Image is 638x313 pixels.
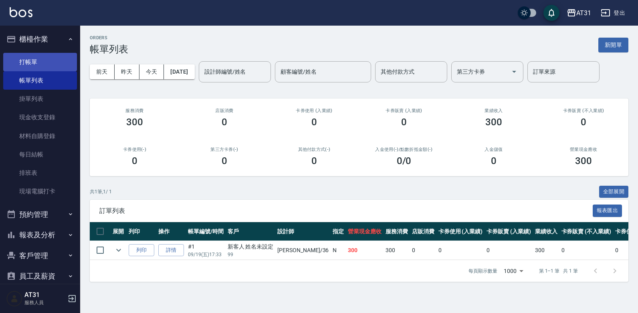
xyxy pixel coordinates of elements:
[598,41,628,48] a: 新開單
[598,6,628,20] button: 登出
[222,155,227,167] h3: 0
[593,205,622,217] button: 報表匯出
[189,147,260,152] h2: 第三方卡券(-)
[401,116,407,128] h3: 0
[331,222,346,241] th: 指定
[99,147,170,152] h2: 卡券使用(-)
[384,241,410,260] td: 300
[3,108,77,126] a: 現金收支登錄
[99,108,170,113] h3: 服務消費
[3,71,77,90] a: 帳單列表
[436,241,485,260] td: 0
[113,244,125,256] button: expand row
[3,225,77,245] button: 報表及分析
[186,222,226,241] th: 帳單編號/時間
[3,145,77,164] a: 每日結帳
[397,155,412,167] h3: 0 /0
[228,251,274,258] p: 99
[539,267,578,275] p: 第 1–1 筆 共 1 筆
[559,241,613,260] td: 0
[598,38,628,52] button: 新開單
[575,155,592,167] h3: 300
[99,207,593,215] span: 訂單列表
[226,222,276,241] th: 客戶
[533,241,559,260] td: 300
[331,241,346,260] td: N
[275,241,331,260] td: [PERSON_NAME] /36
[126,116,143,128] h3: 300
[24,299,65,306] p: 服務人員
[3,29,77,50] button: 櫃檯作業
[132,155,137,167] h3: 0
[222,116,227,128] h3: 0
[3,164,77,182] a: 排班表
[129,244,154,257] button: 列印
[228,243,274,251] div: 新客人 姓名未設定
[139,64,164,79] button: 今天
[369,147,439,152] h2: 入金使用(-) /點數折抵金額(-)
[458,108,529,113] h2: 業績收入
[485,222,533,241] th: 卡券販賣 (入業績)
[593,207,622,214] a: 報表匯出
[533,222,559,241] th: 業績收入
[3,90,77,108] a: 掛單列表
[115,64,139,79] button: 昨天
[189,108,260,113] h2: 店販消費
[90,64,115,79] button: 前天
[485,116,502,128] h3: 300
[548,147,619,152] h2: 營業現金應收
[279,147,349,152] h2: 其他付款方式(-)
[468,267,497,275] p: 每頁顯示數量
[543,5,559,21] button: save
[3,266,77,287] button: 員工及薪資
[559,222,613,241] th: 卡券販賣 (不入業績)
[485,241,533,260] td: 0
[548,108,619,113] h2: 卡券販賣 (不入業績)
[279,108,349,113] h2: 卡券使用 (入業績)
[127,222,156,241] th: 列印
[410,241,436,260] td: 0
[90,44,128,55] h3: 帳單列表
[6,291,22,307] img: Person
[156,222,186,241] th: 操作
[346,222,384,241] th: 營業現金應收
[158,244,184,257] a: 詳情
[3,53,77,71] a: 打帳單
[563,5,594,21] button: AT31
[90,188,112,195] p: 共 1 筆, 1 / 1
[24,291,65,299] h5: AT31
[436,222,485,241] th: 卡券使用 (入業績)
[501,260,526,282] div: 1000
[3,182,77,201] a: 現場電腦打卡
[3,204,77,225] button: 預約管理
[164,64,194,79] button: [DATE]
[111,222,127,241] th: 展開
[576,8,591,18] div: AT31
[346,241,384,260] td: 300
[90,35,128,40] h2: ORDERS
[3,127,77,145] a: 材料自購登錄
[491,155,497,167] h3: 0
[581,116,586,128] h3: 0
[458,147,529,152] h2: 入金儲值
[410,222,436,241] th: 店販消費
[599,186,629,198] button: 全部展開
[188,251,224,258] p: 09/19 (五) 17:33
[10,7,32,17] img: Logo
[275,222,331,241] th: 設計師
[384,222,410,241] th: 服務消費
[3,245,77,266] button: 客戶管理
[369,108,439,113] h2: 卡券販賣 (入業績)
[186,241,226,260] td: #1
[311,116,317,128] h3: 0
[311,155,317,167] h3: 0
[508,65,521,78] button: Open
